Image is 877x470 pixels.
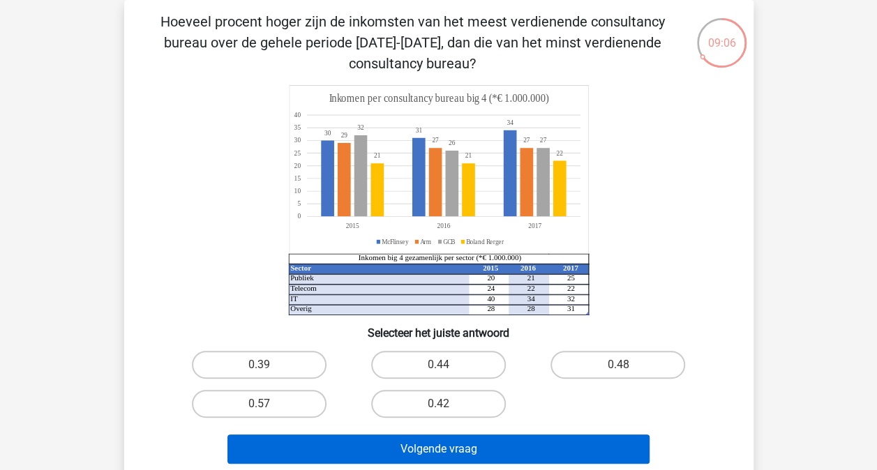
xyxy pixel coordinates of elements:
[357,123,364,132] tspan: 32
[567,304,574,312] tspan: 31
[487,294,495,303] tspan: 40
[290,284,317,292] tspan: Telecom
[556,149,562,157] tspan: 22
[527,304,534,312] tspan: 28
[290,273,314,282] tspan: Publiek
[294,187,301,195] tspan: 10
[420,237,431,245] tspan: Arm
[371,390,506,418] label: 0.42
[290,264,311,272] tspan: Sector
[527,294,534,303] tspan: 34
[432,136,530,144] tspan: 2727
[294,161,301,169] tspan: 20
[192,390,327,418] label: 0.57
[294,111,301,119] tspan: 40
[483,264,498,272] tspan: 2015
[294,149,301,157] tspan: 25
[567,284,574,292] tspan: 22
[527,273,534,282] tspan: 21
[539,136,546,144] tspan: 27
[297,212,301,220] tspan: 0
[345,222,541,230] tspan: 201520162017
[290,304,312,312] tspan: Overig
[487,284,495,292] tspan: 24
[567,273,574,282] tspan: 25
[294,174,301,183] tspan: 15
[329,92,548,105] tspan: Inkomen per consultancy bureau big 4 (*€ 1.000.000)
[373,151,471,160] tspan: 2121
[358,253,521,262] tspan: Inkomen big 4 gezamenlijk per sector (*€ 1.000.000)
[415,126,422,135] tspan: 31
[696,17,748,52] div: 09:06
[550,351,685,379] label: 0.48
[297,199,301,208] tspan: 5
[527,284,534,292] tspan: 22
[507,119,514,127] tspan: 34
[567,294,574,303] tspan: 32
[192,351,327,379] label: 0.39
[520,264,535,272] tspan: 2016
[147,315,731,340] h6: Selecteer het juiste antwoord
[290,294,298,303] tspan: IT
[340,131,347,139] tspan: 29
[382,237,409,245] tspan: McFlinsey
[294,123,301,132] tspan: 35
[487,273,495,282] tspan: 20
[443,237,456,245] tspan: GCB
[371,351,506,379] label: 0.44
[147,11,679,74] p: Hoeveel procent hoger zijn de inkomsten van het meest verdienende consultancy bureau over de gehe...
[466,237,504,245] tspan: Boland Rerger
[294,136,301,144] tspan: 30
[324,128,331,137] tspan: 30
[227,434,650,464] button: Volgende vraag
[562,264,578,272] tspan: 2017
[448,139,455,147] tspan: 26
[487,304,495,312] tspan: 28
